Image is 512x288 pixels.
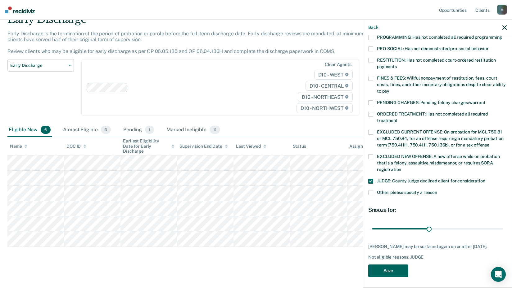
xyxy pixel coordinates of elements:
[7,13,392,31] div: Early Discharge
[377,129,503,147] span: EXCLUDED CURRENT OFFENSE: On probation for MCL 750.81 or MCL 750.84, for an offense requiring a m...
[5,7,35,13] img: Recidiviz
[297,103,352,113] span: D10 - NORTHWEST
[377,58,496,69] span: RESTITUTION: Has not completed court-ordered restitution payments
[368,25,378,30] button: Back
[349,144,378,149] div: Assigned to
[62,123,112,137] div: Almost Eligible
[10,144,27,149] div: Name
[210,126,220,134] span: 11
[7,31,377,55] p: Early Discharge is the termination of the period of probation or parole before the full-term disc...
[293,144,306,149] div: Status
[298,92,352,102] span: D10 - NORTHEAST
[66,144,86,149] div: DOC ID
[179,144,228,149] div: Supervision End Date
[368,207,507,213] div: Snooze for:
[7,123,52,137] div: Eligible Now
[377,35,502,40] span: PROGRAMMING: Has not completed all required programming
[377,46,489,51] span: PRO-SOCIAL: Has not demonstrated pro-social behavior
[377,178,485,183] span: JUDGE: County Judge declined client for consideration
[377,100,485,105] span: PENDING CHARGES: Pending felony charges/warrant
[101,126,111,134] span: 3
[236,144,266,149] div: Last Viewed
[377,111,488,123] span: ORDERED TREATMENT: Has not completed all required treatment
[368,244,507,249] div: [PERSON_NAME] may be surfaced again on or after [DATE].
[122,123,155,137] div: Pending
[306,81,353,91] span: D10 - CENTRAL
[368,264,408,277] button: Save
[377,154,500,172] span: EXCLUDED NEW OFFENSE: A new offense while on probation that is a felony, assaultive misdemeanor, ...
[145,126,154,134] span: 1
[377,76,506,94] span: FINES & FEES: Willful nonpayment of restitution, fees, court costs, fines, and other monetary obl...
[491,267,506,282] div: Open Intercom Messenger
[377,190,437,195] span: Other: please specify a reason
[165,123,221,137] div: Marked Ineligible
[497,5,507,15] div: H
[325,62,351,67] div: Clear agents
[123,138,174,154] div: Earliest Eligibility Date for Early Discharge
[314,70,353,80] span: D10 - WEST
[41,126,51,134] span: 6
[368,255,507,260] div: Not eligible reasons: JUDGE
[10,63,66,68] span: Early Discharge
